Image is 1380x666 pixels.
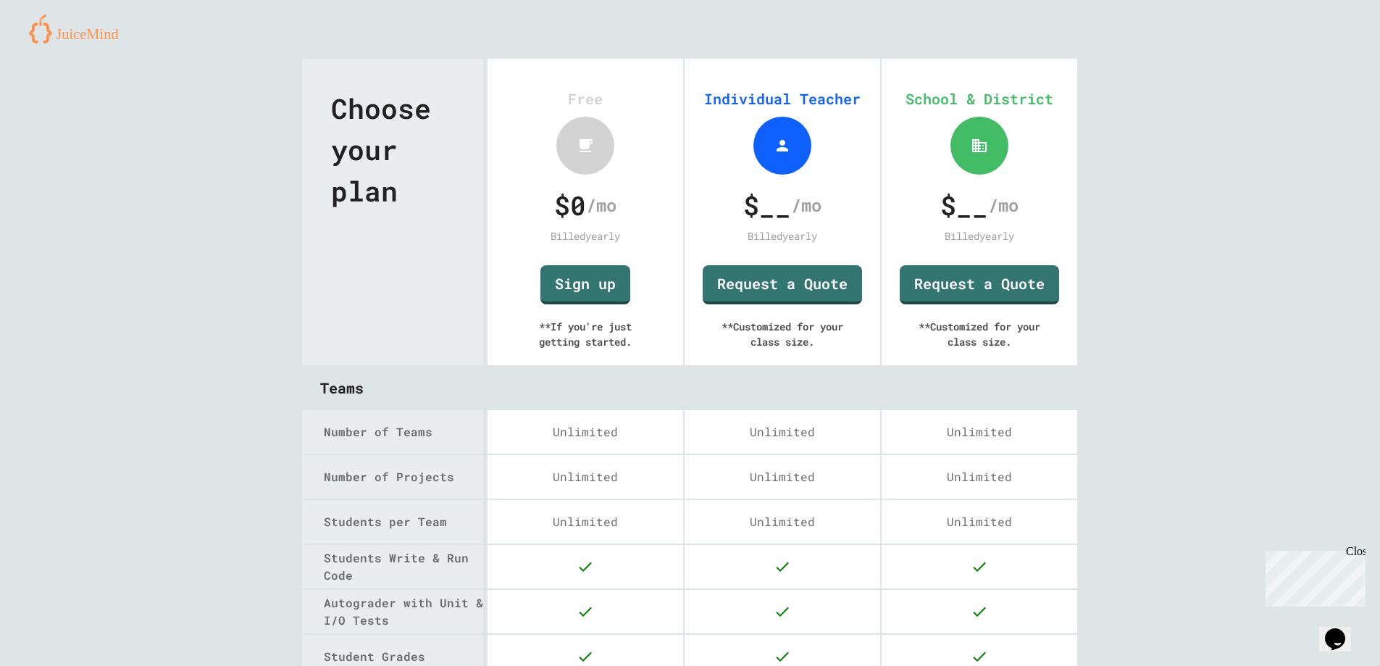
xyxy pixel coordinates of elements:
[685,500,880,544] div: Unlimited
[703,265,862,304] a: Request a Quote
[29,14,130,43] img: logo-orange.svg
[488,455,683,499] div: Unlimited
[1319,608,1366,652] iframe: chat widget
[882,455,1077,499] div: Unlimited
[324,513,483,530] div: Students per Team
[896,304,1063,364] div: ** Customized for your class size.
[324,468,483,486] div: Number of Projects
[554,186,586,225] span: $ 0
[302,59,483,365] div: Choose your plan
[882,410,1077,454] div: Unlimited
[940,186,988,225] span: $ __
[685,455,880,499] div: Unlimited
[699,228,866,243] div: Billed yearly
[324,594,483,629] div: Autograder with Unit & I/O Tests
[900,186,1059,225] div: /mo
[488,500,683,544] div: Unlimited
[506,186,665,225] div: /mo
[900,265,1059,304] a: Request a Quote
[502,228,669,243] div: Billed yearly
[324,423,483,441] div: Number of Teams
[1260,545,1366,607] iframe: chat widget
[6,6,100,92] div: Chat with us now!Close
[502,88,669,109] div: Free
[685,410,880,454] div: Unlimited
[896,228,1063,243] div: Billed yearly
[488,410,683,454] div: Unlimited
[699,304,866,364] div: ** Customized for your class size.
[540,265,630,304] a: Sign up
[699,88,866,109] div: Individual Teacher
[324,549,483,584] div: Students Write & Run Code
[896,88,1063,109] div: School & District
[502,304,669,364] div: ** If you're just getting started.
[302,366,1078,409] div: Teams
[743,186,791,225] span: $ __
[703,186,862,225] div: /mo
[324,648,483,665] div: Student Grades
[882,500,1077,544] div: Unlimited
